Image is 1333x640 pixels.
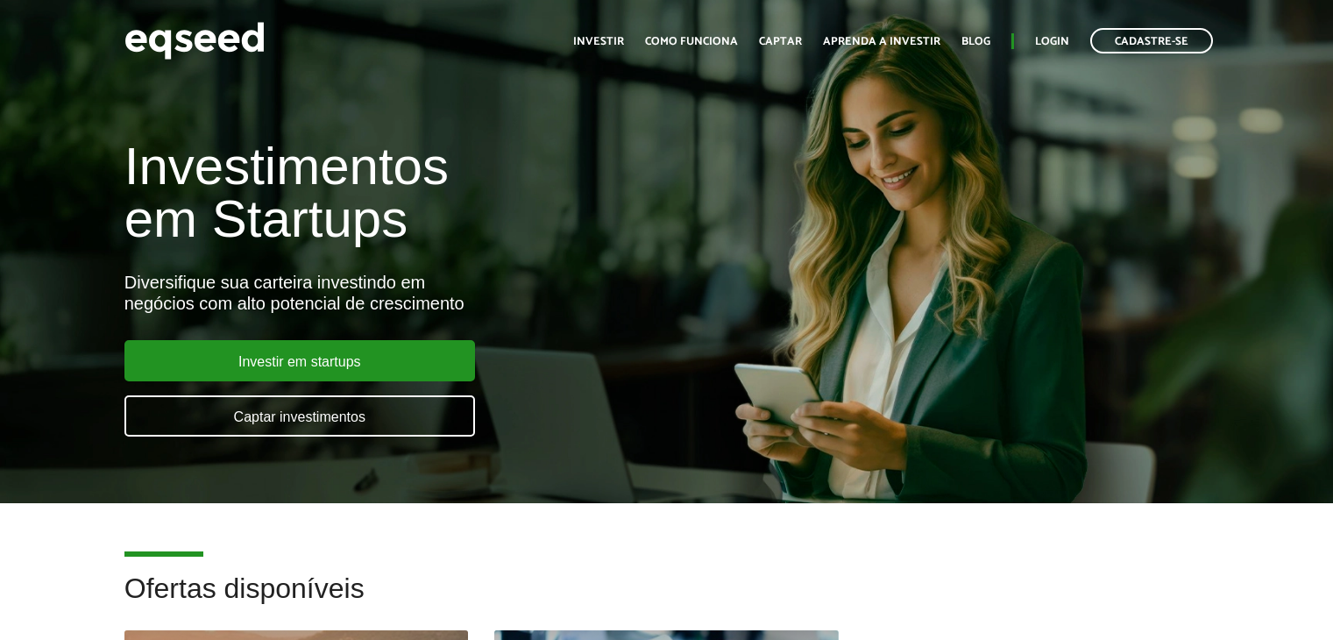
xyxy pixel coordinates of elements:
[759,36,802,47] a: Captar
[124,573,1209,630] h2: Ofertas disponíveis
[1035,36,1069,47] a: Login
[1090,28,1213,53] a: Cadastre-se
[823,36,940,47] a: Aprenda a investir
[124,395,475,437] a: Captar investimentos
[124,340,475,381] a: Investir em startups
[124,18,265,64] img: EqSeed
[124,140,765,245] h1: Investimentos em Startups
[961,36,990,47] a: Blog
[573,36,624,47] a: Investir
[124,272,765,314] div: Diversifique sua carteira investindo em negócios com alto potencial de crescimento
[645,36,738,47] a: Como funciona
